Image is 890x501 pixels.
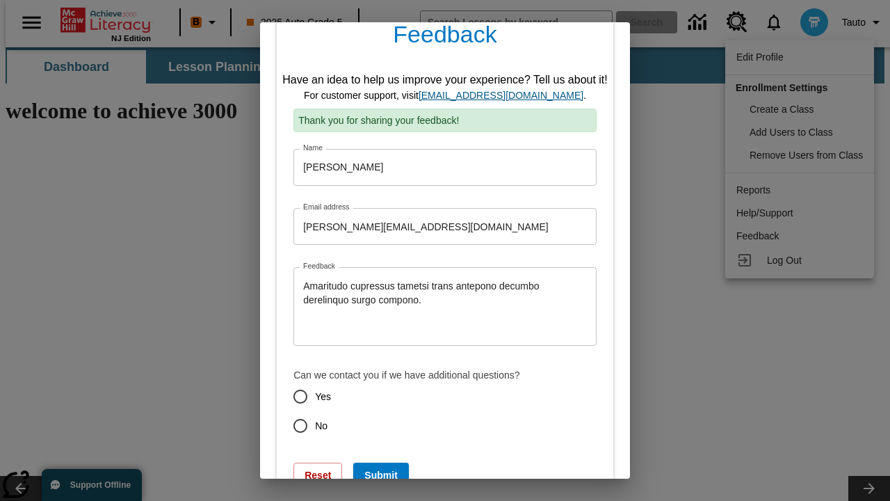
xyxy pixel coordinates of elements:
p: Thank you for sharing your feedback! [293,109,597,132]
button: Reset [293,463,342,488]
label: Name [303,143,323,153]
span: No [315,419,327,434]
div: contact-permission [293,382,597,440]
label: Email address [303,202,350,212]
button: Submit [353,463,408,488]
a: support, will open in new browser tab [419,90,583,101]
span: Yes [315,390,331,404]
div: For customer support, visit . [282,88,608,103]
label: Feedback [303,261,335,271]
h4: Feedback [277,9,613,66]
div: Have an idea to help us improve your experience? Tell us about it! [282,72,608,88]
